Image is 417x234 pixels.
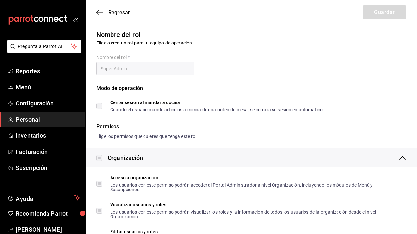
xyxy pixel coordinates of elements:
[96,55,194,60] label: Nombre del rol
[110,183,401,192] div: Los usuarios con este permiso podrán acceder al Portal Administrador a nivel Organización, incluy...
[110,229,401,234] div: Editar usuarios y roles
[96,84,406,100] div: Modo de operación
[96,123,406,131] div: Permisos
[16,209,80,218] span: Recomienda Parrot
[96,40,193,45] span: Elige o crea un rol para tu equipo de operación.
[16,131,80,140] span: Inventarios
[16,163,80,172] span: Suscripción
[108,9,130,15] span: Regresar
[110,210,401,219] div: Los usuarios con este permiso podrán visualizar los roles y la información de todos los usuarios ...
[16,194,72,202] span: Ayuda
[96,133,406,140] div: Elige los permisos que quieres que tenga este rol
[7,40,81,53] button: Pregunta a Parrot AI
[96,9,130,15] button: Regresar
[73,17,78,22] button: open_drawer_menu
[16,225,80,234] span: [PERSON_NAME]
[16,147,80,156] span: Facturación
[16,83,80,92] span: Menú
[16,115,80,124] span: Personal
[16,99,80,108] span: Configuración
[96,30,406,40] div: Nombre del rol
[5,48,81,55] a: Pregunta a Parrot AI
[110,100,324,105] div: Cerrar sesión al mandar a cocina
[110,202,401,207] div: Visualizar usuarios y roles
[16,67,80,75] span: Reportes
[110,107,324,112] div: Cuando el usuario mande artículos a cocina de una orden de mesa, se cerrará su sesión en automático.
[110,175,401,180] div: Acceso a organización
[18,43,71,50] span: Pregunta a Parrot AI
[108,153,143,162] div: Organización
